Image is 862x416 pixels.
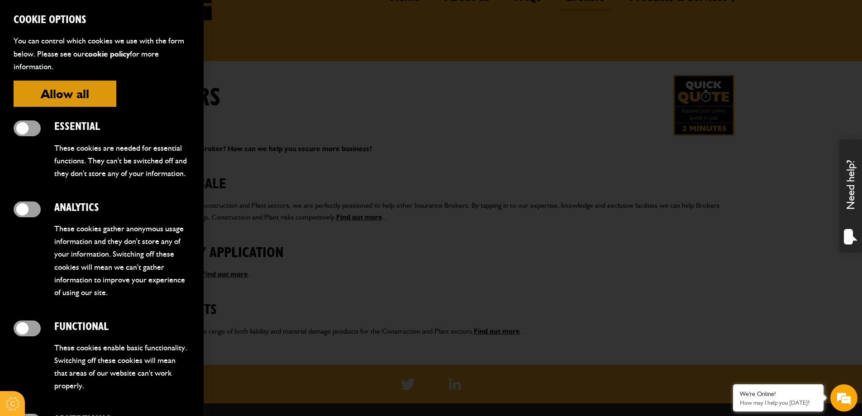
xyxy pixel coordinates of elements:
h2: Essential [54,120,190,134]
p: These cookies are needed for essential functions. They can't be switched off and they don't store... [54,142,190,180]
p: You can control which cookies we use with the form below. Please see our for more information. [14,34,190,72]
h2: Functional [54,320,190,334]
h2: Cookie Options [14,14,190,27]
h2: Analytics [54,201,190,215]
button: Allow all [14,81,116,107]
p: These cookies gather anonymous usage information and they don't store any of your information. Sw... [54,222,190,299]
div: Need help? [839,139,862,253]
p: How may I help you today? [740,399,817,406]
div: We're Online! [740,390,817,398]
p: These cookies enable basic functionality. Switching off these cookies will mean that areas of our... [54,341,190,392]
a: cookie policy [85,49,130,58]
